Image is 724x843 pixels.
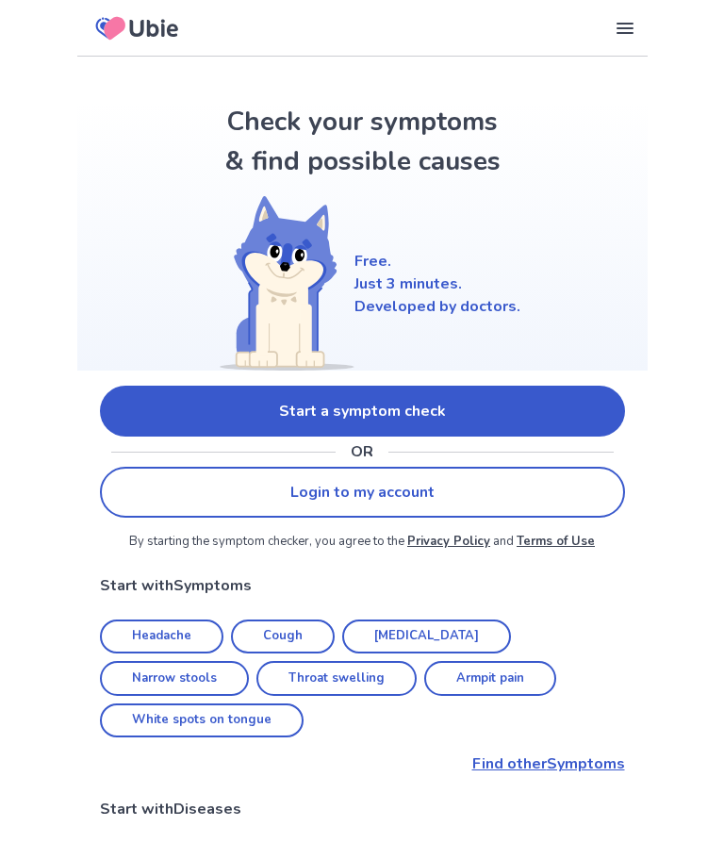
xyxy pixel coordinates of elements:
h1: Check your symptoms & find possible causes [221,102,503,181]
p: Start with Symptoms [100,574,625,597]
p: Developed by doctors. [354,295,520,318]
p: Free. [354,250,520,273]
a: Headache [100,620,223,654]
a: White spots on tongue [100,703,304,738]
a: Cough [231,620,335,654]
a: Narrow stools [100,661,249,696]
a: Throat swelling [256,661,417,696]
a: Find otherSymptoms [100,752,625,775]
a: Armpit pain [424,661,556,696]
p: Just 3 minutes. [354,273,520,295]
a: Privacy Policy [407,533,490,550]
p: Start with Diseases [100,798,625,820]
p: By starting the symptom checker, you agree to the and [100,533,625,552]
a: Terms of Use [517,533,595,550]
a: Start a symptom check [100,386,625,437]
a: Login to my account [100,467,625,518]
p: Find other Symptoms [100,752,625,775]
a: [MEDICAL_DATA] [342,620,511,654]
p: OR [351,440,373,463]
img: Shiba (Welcome) [204,196,354,371]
